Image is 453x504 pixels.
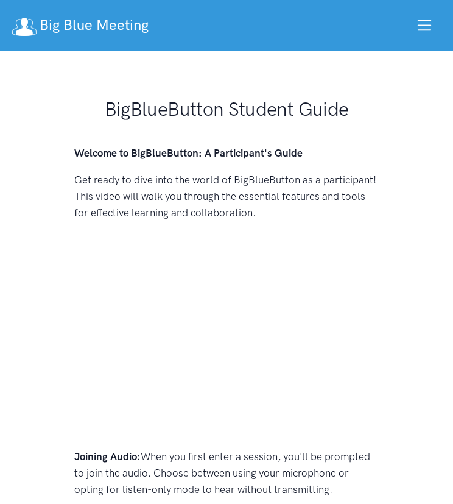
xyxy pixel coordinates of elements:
[12,18,37,36] img: logo
[74,450,141,463] strong: Joining Audio:
[74,147,303,159] strong: Welcome to BigBlueButton: A Participant's Guide
[74,98,379,121] h1: BigBlueButton Student Guide
[74,449,379,499] p: When you first enter a session, you'll be prompted to join the audio. Choose between using your m...
[12,12,149,38] a: Big Blue Meeting
[74,172,379,222] p: Get ready to dive into the world of BigBlueButton as a participant! This video will walk you thro...
[408,13,441,37] button: Toggle navigation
